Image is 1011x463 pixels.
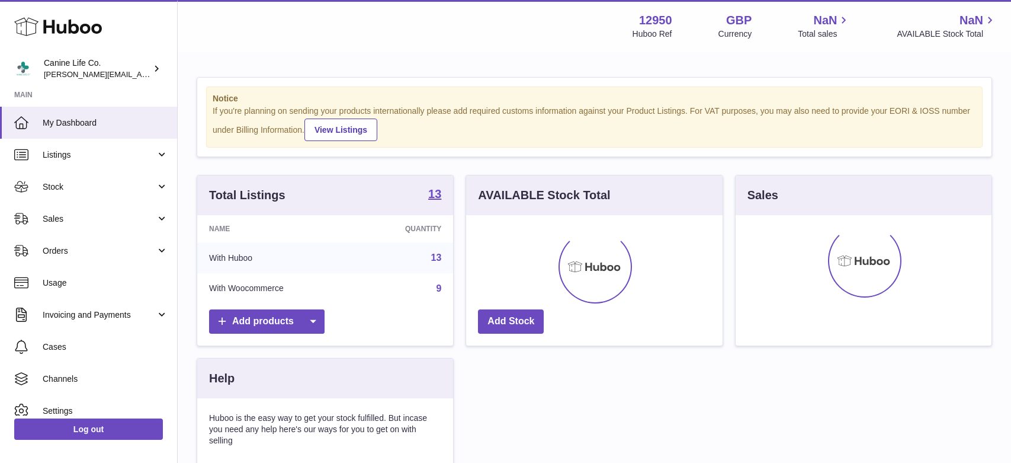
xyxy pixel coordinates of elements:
div: Canine Life Co. [44,58,150,80]
span: Channels [43,373,168,385]
h3: Help [209,371,235,387]
td: With Huboo [197,242,356,273]
strong: 12950 [639,12,672,28]
p: Huboo is the easy way to get your stock fulfilled. But incase you need any help here's our ways f... [209,413,441,446]
h3: Total Listings [209,187,285,203]
span: NaN [813,12,837,28]
a: 13 [428,188,441,202]
span: Total sales [798,28,850,40]
a: Add Stock [478,309,544,334]
strong: Notice [213,93,976,104]
a: Log out [14,419,163,440]
span: NaN [959,12,983,28]
a: Add products [209,309,325,334]
div: Currency [718,28,752,40]
a: 9 [436,283,441,293]
span: [PERSON_NAME][EMAIL_ADDRESS][DOMAIN_NAME] [44,69,237,79]
span: Invoicing and Payments [43,309,156,321]
a: View Listings [304,119,377,141]
span: Usage [43,277,168,289]
div: Huboo Ref [633,28,672,40]
a: NaN Total sales [798,12,850,40]
th: Quantity [356,215,453,242]
h3: AVAILABLE Stock Total [478,187,610,203]
th: Name [197,215,356,242]
span: Sales [43,213,156,225]
span: Settings [43,405,168,417]
a: NaN AVAILABLE Stock Total [897,12,997,40]
h3: Sales [747,187,778,203]
img: kevin@clsgltd.co.uk [14,60,32,78]
strong: GBP [726,12,752,28]
span: Orders [43,245,156,257]
span: My Dashboard [43,117,168,129]
span: Stock [43,181,156,193]
span: AVAILABLE Stock Total [897,28,997,40]
strong: 13 [428,188,441,200]
td: With Woocommerce [197,273,356,304]
div: If you're planning on sending your products internationally please add required customs informati... [213,106,976,141]
a: 13 [431,253,442,263]
span: Listings [43,149,156,161]
span: Cases [43,341,168,353]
